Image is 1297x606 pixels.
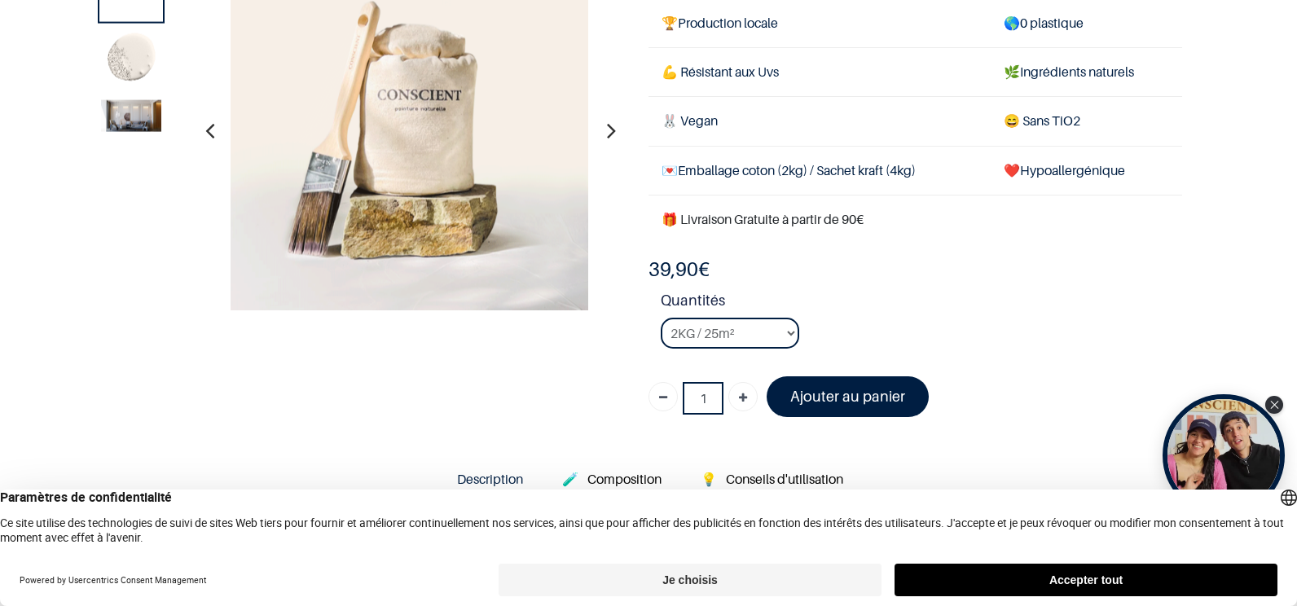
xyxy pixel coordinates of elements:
[662,211,864,227] font: 🎁 Livraison Gratuite à partir de 90€
[662,112,718,129] span: 🐰 Vegan
[1163,394,1285,516] div: Tolstoy bubble widget
[1163,394,1285,516] div: Open Tolstoy
[648,382,678,411] a: Supprimer
[587,471,662,487] span: Composition
[1004,15,1020,31] span: 🌎
[767,376,929,416] a: Ajouter au panier
[457,471,523,487] span: Description
[662,15,678,31] span: 🏆
[648,146,991,195] td: Emballage coton (2kg) / Sachet kraft (4kg)
[661,289,1182,318] strong: Quantités
[662,64,779,80] span: 💪 Résistant aux Uvs
[1004,112,1030,129] span: 😄 S
[101,30,161,90] img: Product image
[991,146,1182,195] td: ❤️Hypoallergénique
[1004,64,1020,80] span: 🌿
[648,257,710,281] b: €
[991,97,1182,146] td: ans TiO2
[14,14,63,63] button: Open chat widget
[101,100,161,132] img: Product image
[991,48,1182,97] td: Ingrédients naturels
[701,471,717,487] span: 💡
[648,257,698,281] span: 39,90
[726,471,843,487] span: Conseils d'utilisation
[662,162,678,178] span: 💌
[562,471,578,487] span: 🧪
[1163,394,1285,516] div: Open Tolstoy widget
[790,388,905,405] font: Ajouter au panier
[1265,396,1283,414] div: Close Tolstoy widget
[728,382,758,411] a: Ajouter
